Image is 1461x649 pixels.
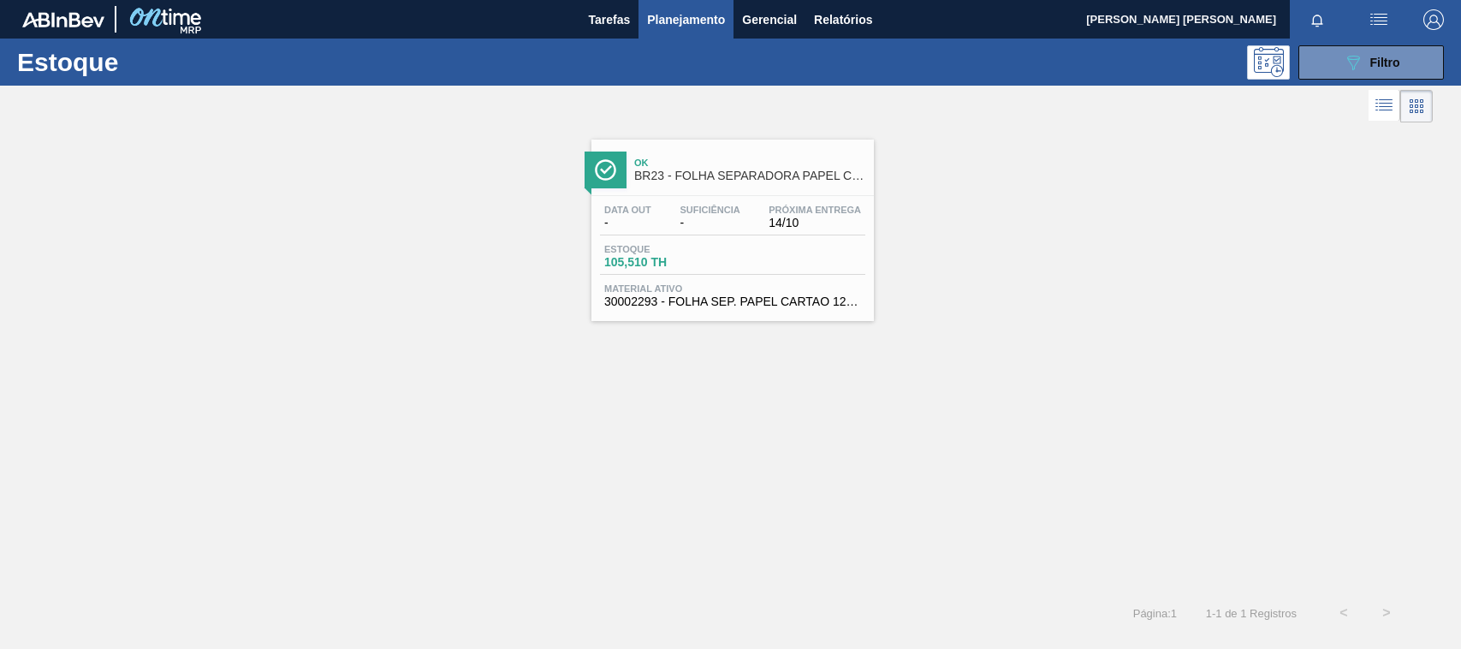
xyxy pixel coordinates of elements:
span: Filtro [1370,56,1400,69]
button: Filtro [1298,45,1444,80]
h1: Estoque [17,52,268,72]
span: - [680,217,739,229]
span: Planejamento [647,9,725,30]
img: userActions [1369,9,1389,30]
div: Visão em Cards [1400,90,1433,122]
span: Próxima Entrega [769,205,861,215]
span: 30002293 - FOLHA SEP. PAPEL CARTAO 1200x1000M 350g [604,295,861,308]
span: Data out [604,205,651,215]
span: Tarefas [588,9,630,30]
img: Logout [1423,9,1444,30]
span: Relatórios [814,9,872,30]
span: - [604,217,651,229]
span: Página : 1 [1133,607,1177,620]
span: Estoque [604,244,724,254]
div: Visão em Lista [1369,90,1400,122]
span: BR23 - FOLHA SEPARADORA PAPEL CARTÃO [634,170,865,182]
span: 1 - 1 de 1 Registros [1203,607,1297,620]
span: 105,510 TH [604,256,724,269]
span: Material ativo [604,283,861,294]
div: Pogramando: nenhum usuário selecionado [1247,45,1290,80]
span: Ok [634,158,865,168]
img: TNhmsLtSVTkK8tSr43FrP2fwEKptu5GPRR3wAAAABJRU5ErkJggg== [22,12,104,27]
span: 14/10 [769,217,861,229]
button: < [1322,592,1365,634]
a: ÍconeOkBR23 - FOLHA SEPARADORA PAPEL CARTÃOData out-Suficiência-Próxima Entrega14/10Estoque105,51... [579,127,882,321]
img: Ícone [595,159,616,181]
span: Gerencial [742,9,797,30]
button: Notificações [1290,8,1345,32]
span: Suficiência [680,205,739,215]
button: > [1365,592,1408,634]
